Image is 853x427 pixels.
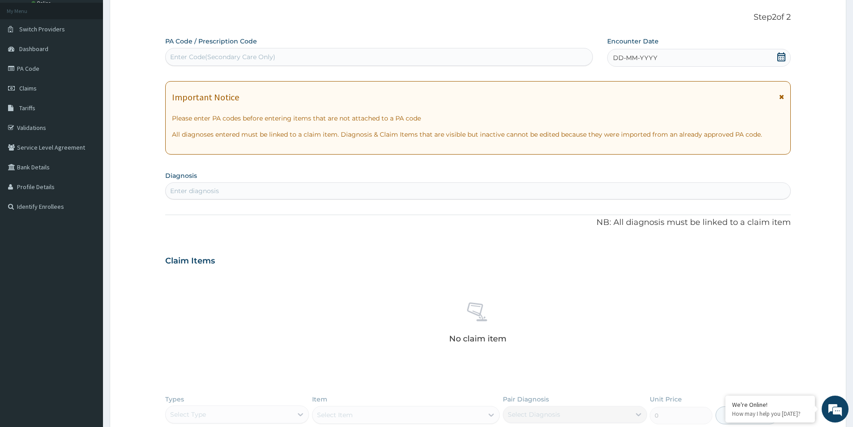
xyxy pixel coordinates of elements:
[17,45,36,67] img: d_794563401_company_1708531726252_794563401
[19,104,35,112] span: Tariffs
[52,113,124,203] span: We're online!
[4,245,171,276] textarea: Type your message and hit 'Enter'
[732,401,808,409] div: We're Online!
[165,37,257,46] label: PA Code / Prescription Code
[19,25,65,33] span: Switch Providers
[172,92,239,102] h1: Important Notice
[170,186,219,195] div: Enter diagnosis
[170,52,275,61] div: Enter Code(Secondary Care Only)
[165,13,791,22] p: Step 2 of 2
[172,114,784,123] p: Please enter PA codes before entering items that are not attached to a PA code
[613,53,657,62] span: DD-MM-YYYY
[19,84,37,92] span: Claims
[147,4,168,26] div: Minimize live chat window
[607,37,659,46] label: Encounter Date
[165,256,215,266] h3: Claim Items
[732,410,808,418] p: How may I help you today?
[19,45,48,53] span: Dashboard
[165,217,791,229] p: NB: All diagnosis must be linked to a claim item
[172,130,784,139] p: All diagnoses entered must be linked to a claim item. Diagnosis & Claim Items that are visible bu...
[47,50,150,62] div: Chat with us now
[165,171,197,180] label: Diagnosis
[449,334,506,343] p: No claim item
